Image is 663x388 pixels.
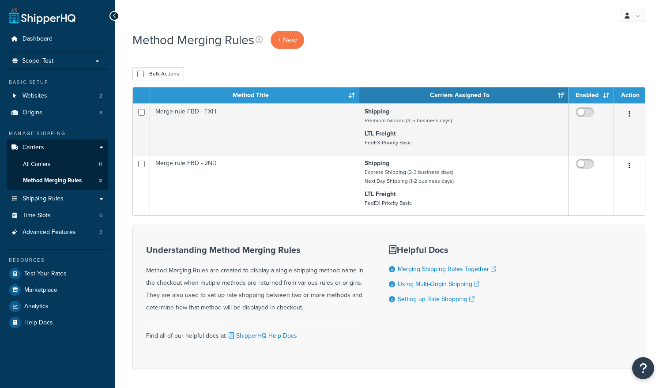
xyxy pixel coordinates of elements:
span: Help Docs [24,319,53,327]
div: Basic Setup [7,79,108,86]
strong: LTL Freight [365,129,396,138]
a: Setting up Rate Shopping [398,294,475,304]
li: Time Slots [7,207,108,224]
span: Websites [23,92,47,100]
a: Test Your Rates [7,266,108,282]
div: Method Merging Rules are created to display a single shipping method name in the checkout when mu... [146,245,367,314]
a: ShipperHQ Home [9,7,75,24]
a: Dashboard [7,31,108,47]
a: ShipperHQ Help Docs [227,331,297,340]
strong: LTL Freight [365,189,396,199]
li: Origins [7,105,108,121]
span: 3 [99,229,102,236]
th: Enabled: activate to sort column ascending [569,87,614,103]
div: Manage Shipping [7,130,108,137]
a: Websites 2 [7,88,108,104]
a: Time Slots 0 [7,207,108,224]
span: 2 [99,92,102,100]
span: 3 [99,109,102,117]
button: Bulk Actions [132,67,184,80]
span: 11 [98,161,102,168]
span: Carriers [23,144,44,151]
h3: Understanding Method Merging Rules [146,245,367,255]
span: Origins [23,109,42,117]
a: Origins 3 [7,105,108,121]
small: Express Shipping (2-3 business days) Next Day Shipping (1-2 business days) [365,168,454,185]
span: Dashboard [23,35,53,43]
small: FedEX Priority Basic [365,139,412,147]
a: Advanced Features 3 [7,224,108,241]
th: Method Title: activate to sort column ascending [150,87,359,103]
a: + New [271,31,304,49]
a: Merging Shipping Rates Together [398,264,496,274]
td: Merge rule FBD - 2ND [150,155,359,215]
span: Shipping Rules [23,195,64,203]
a: Help Docs [7,315,108,331]
span: Advanced Features [23,229,76,236]
li: Advanced Features [7,224,108,241]
span: Marketplace [24,286,57,294]
span: Analytics [24,303,49,310]
a: Shipping Rules [7,191,108,207]
h3: Helpful Docs [389,245,496,255]
span: Method Merging Rules [23,177,82,185]
strong: Shipping [365,158,389,168]
li: Websites [7,88,108,104]
a: All Carriers 11 [7,156,108,173]
span: Test Your Rates [24,270,67,278]
li: Carriers [7,139,108,190]
span: + New [278,35,297,45]
span: All Carriers [23,161,50,168]
div: Resources [7,256,108,264]
h1: Method Merging Rules [132,31,254,49]
a: Marketplace [7,282,108,298]
a: Carriers [7,139,108,156]
div: Find all of our helpful docs at: [146,323,367,342]
span: 0 [99,212,102,219]
th: Carriers Assigned To: activate to sort column ascending [359,87,569,103]
a: Method Merging Rules 2 [7,173,108,189]
li: All Carriers [7,156,108,173]
strong: Shipping [365,107,389,116]
button: Open Resource Center [632,357,654,379]
li: Method Merging Rules [7,173,108,189]
small: Premium Ground (3-5 business days) [365,117,452,124]
a: Using Multi-Origin Shipping [398,279,479,289]
th: Action [614,87,645,103]
td: Merge rule FBD - FXH [150,103,359,155]
a: Analytics [7,298,108,314]
span: 2 [99,177,102,185]
span: Scope: Test [22,57,53,65]
small: FedEX Priority Basic [365,199,412,207]
span: Time Slots [23,212,51,219]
